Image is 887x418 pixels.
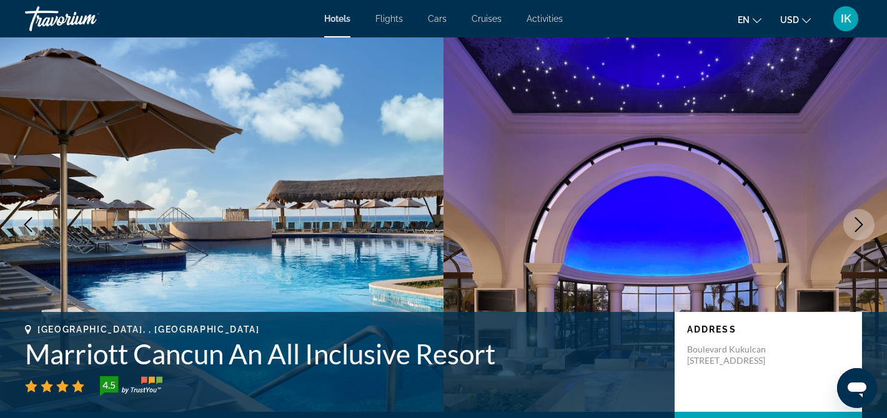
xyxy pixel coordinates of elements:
[324,14,350,24] a: Hotels
[428,14,447,24] a: Cars
[738,15,750,25] span: en
[25,2,150,35] a: Travorium
[780,11,811,29] button: Change currency
[687,324,850,334] p: Address
[527,14,563,24] a: Activities
[12,209,44,240] button: Previous image
[837,368,877,408] iframe: Button to launch messaging window
[472,14,502,24] a: Cruises
[780,15,799,25] span: USD
[96,377,121,392] div: 4.5
[375,14,403,24] a: Flights
[687,344,787,366] p: Boulevard Kukulcan [STREET_ADDRESS]
[100,376,162,396] img: trustyou-badge-hor.svg
[841,12,851,25] span: IK
[830,6,862,32] button: User Menu
[37,324,260,334] span: [GEOGRAPHIC_DATA], , [GEOGRAPHIC_DATA]
[738,11,761,29] button: Change language
[843,209,875,240] button: Next image
[25,338,662,370] h1: Marriott Cancun An All Inclusive Resort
